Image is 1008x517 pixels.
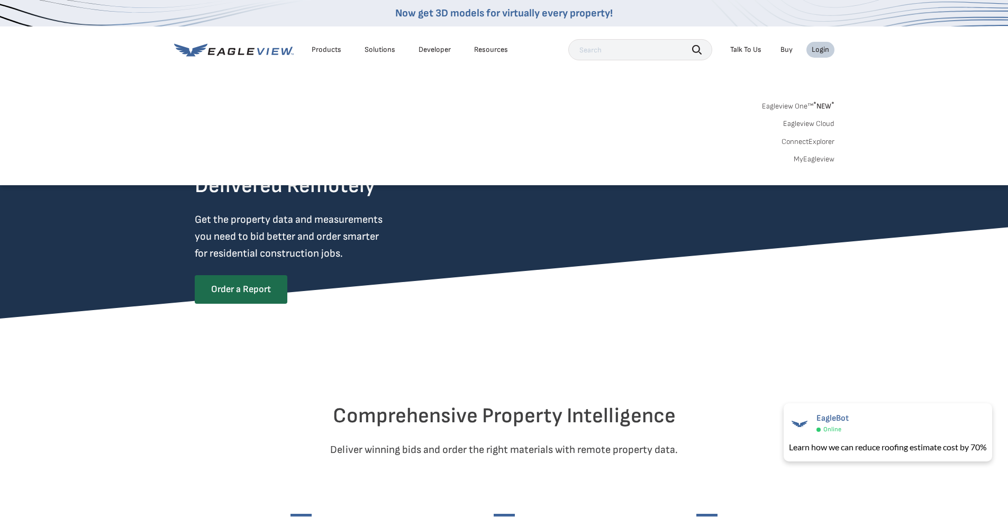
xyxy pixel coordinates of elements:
[395,7,613,20] a: Now get 3D models for virtually every property!
[789,441,987,453] div: Learn how we can reduce roofing estimate cost by 70%
[813,102,834,111] span: NEW
[823,425,841,433] span: Online
[730,45,761,55] div: Talk To Us
[568,39,712,60] input: Search
[474,45,508,55] div: Resources
[419,45,451,55] a: Developer
[812,45,829,55] div: Login
[312,45,341,55] div: Products
[195,403,814,429] h2: Comprehensive Property Intelligence
[782,137,834,147] a: ConnectExplorer
[762,98,834,111] a: Eagleview One™*NEW*
[365,45,395,55] div: Solutions
[195,211,426,262] p: Get the property data and measurements you need to bid better and order smarter for residential c...
[195,275,287,304] a: Order a Report
[780,45,793,55] a: Buy
[195,441,814,458] p: Deliver winning bids and order the right materials with remote property data.
[783,119,834,129] a: Eagleview Cloud
[816,413,849,423] span: EagleBot
[794,155,834,164] a: MyEagleview
[789,413,810,434] img: EagleBot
